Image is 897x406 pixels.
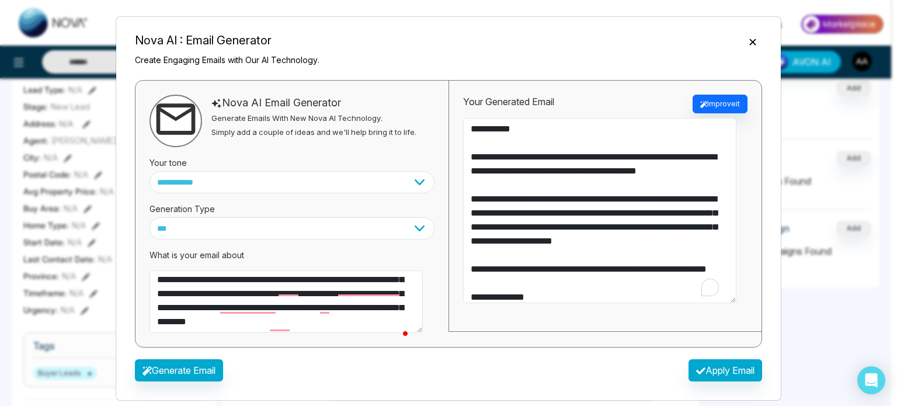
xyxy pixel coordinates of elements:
[211,95,416,110] div: Nova AI Email Generator
[149,147,434,171] div: Your tone
[689,359,762,381] button: Apply Email
[857,366,885,394] div: Open Intercom Messenger
[211,113,416,124] p: Generate Emails With New Nova AI Technology.
[135,54,319,66] p: Create Engaging Emails with Our AI Technology.
[463,95,554,113] div: Your Generated Email
[149,193,434,217] div: Generation Type
[149,270,423,333] textarea: To enrich screen reader interactions, please activate Accessibility in Grammarly extension settings
[463,118,736,303] textarea: To enrich screen reader interactions, please activate Accessibility in Grammarly extension settings
[149,249,434,261] p: What is your email about
[135,359,223,381] button: Generate Email
[211,127,416,138] p: Simply add a couple of ideas and we'll help bring it to life.
[135,32,319,49] h5: Nova AI : Email Generator
[693,95,747,113] button: Improveit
